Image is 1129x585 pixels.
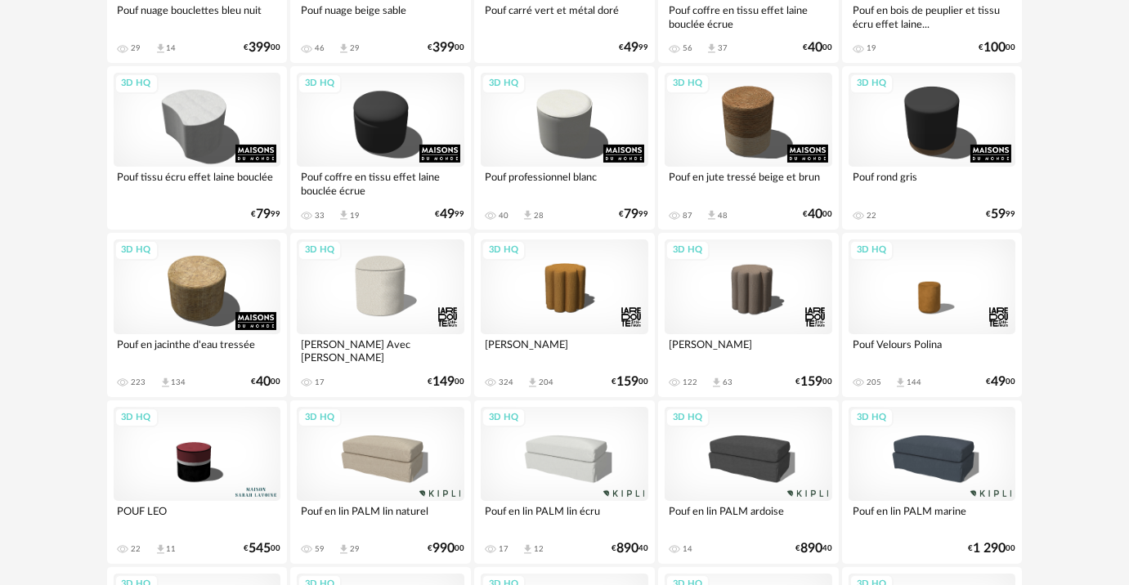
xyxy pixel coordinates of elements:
div: 14 [683,544,692,554]
div: Pouf en lin PALM ardoise [665,501,832,534]
div: Pouf en lin PALM lin naturel [297,501,464,534]
span: Download icon [155,543,167,556]
span: 545 [249,543,271,554]
div: 28 [534,211,544,221]
div: € 00 [979,42,1015,53]
span: 159 [616,377,638,387]
div: 3D HQ [298,408,342,428]
div: € 00 [428,42,464,53]
div: € 00 [795,377,832,387]
div: 3D HQ [482,408,526,428]
div: 3D HQ [849,74,894,94]
div: [PERSON_NAME] Avec [PERSON_NAME] [297,334,464,367]
span: Download icon [522,209,534,221]
span: Download icon [159,377,172,389]
div: 59 [315,544,325,554]
span: 399 [432,42,455,53]
div: 48 [718,211,728,221]
div: 22 [132,544,141,554]
span: 79 [256,209,271,220]
div: 29 [132,43,141,53]
span: 79 [624,209,638,220]
a: 3D HQ Pouf en lin PALM lin naturel 59 Download icon 29 €99000 [290,400,471,564]
a: 3D HQ Pouf coffre en tissu effet laine bouclée écrue 33 Download icon 19 €4999 [290,66,471,230]
div: € 40 [795,543,832,554]
div: Pouf coffre en tissu effet laine bouclée écrue [297,167,464,199]
div: € 00 [968,543,1015,554]
span: Download icon [706,42,718,55]
span: 49 [991,377,1006,387]
div: 40 [499,211,508,221]
div: 3D HQ [114,74,159,94]
a: 3D HQ Pouf en lin PALM ardoise 14 €89040 [658,400,839,564]
span: 49 [624,42,638,53]
span: 990 [432,543,455,554]
div: 134 [172,377,186,387]
div: € 00 [428,543,464,554]
div: € 99 [986,209,1015,220]
div: € 00 [803,209,832,220]
span: 149 [432,377,455,387]
div: 3D HQ [665,74,710,94]
span: Download icon [155,42,167,55]
div: 3D HQ [665,408,710,428]
div: € 00 [244,543,280,554]
div: POUF LEO [114,501,281,534]
div: Pouf professionnel blanc [481,167,648,199]
span: 890 [800,543,822,554]
div: 122 [683,377,697,387]
a: 3D HQ Pouf rond gris 22 €5999 [842,66,1023,230]
div: 223 [132,377,146,387]
span: 1 290 [973,543,1006,554]
span: 159 [800,377,822,387]
div: 29 [350,544,360,554]
div: 12 [534,544,544,554]
div: € 40 [612,543,648,554]
div: 3D HQ [665,240,710,261]
div: 87 [683,211,692,221]
div: Pouf en jacinthe d'eau tressée [114,334,281,367]
div: 3D HQ [482,74,526,94]
span: Download icon [338,42,350,55]
div: € 99 [435,209,464,220]
div: 3D HQ [849,240,894,261]
span: 59 [991,209,1006,220]
div: 56 [683,43,692,53]
div: Pouf en jute tressé beige et brun [665,167,832,199]
a: 3D HQ POUF LEO 22 Download icon 11 €54500 [107,400,288,564]
span: Download icon [338,543,350,556]
span: 49 [440,209,455,220]
div: € 00 [803,42,832,53]
div: 324 [499,377,513,387]
div: 17 [499,544,508,554]
a: 3D HQ [PERSON_NAME] 324 Download icon 204 €15900 [474,233,655,396]
div: 144 [907,377,921,387]
a: 3D HQ Pouf en jacinthe d'eau tressée 223 Download icon 134 €4000 [107,233,288,396]
div: € 00 [428,377,464,387]
a: 3D HQ Pouf en jute tressé beige et brun 87 Download icon 48 €4000 [658,66,839,230]
div: € 00 [612,377,648,387]
a: 3D HQ Pouf professionnel blanc 40 Download icon 28 €7999 [474,66,655,230]
span: Download icon [710,377,723,389]
a: 3D HQ Pouf tissu écru effet laine bouclée €7999 [107,66,288,230]
span: 399 [249,42,271,53]
div: Pouf tissu écru effet laine bouclée [114,167,281,199]
a: 3D HQ Pouf Velours Polina 205 Download icon 144 €4900 [842,233,1023,396]
div: 3D HQ [298,240,342,261]
div: Pouf Velours Polina [849,334,1016,367]
div: 33 [315,211,325,221]
div: 204 [539,377,553,387]
span: 40 [256,377,271,387]
div: [PERSON_NAME] [481,334,648,367]
div: 3D HQ [114,408,159,428]
span: 890 [616,543,638,554]
div: 46 [315,43,325,53]
div: 19 [350,211,360,221]
div: € 00 [244,42,280,53]
div: 29 [350,43,360,53]
div: € 99 [619,42,648,53]
span: Download icon [894,377,907,389]
a: 3D HQ Pouf en lin PALM lin écru 17 Download icon 12 €89040 [474,400,655,564]
div: 3D HQ [298,74,342,94]
div: 205 [867,377,881,387]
